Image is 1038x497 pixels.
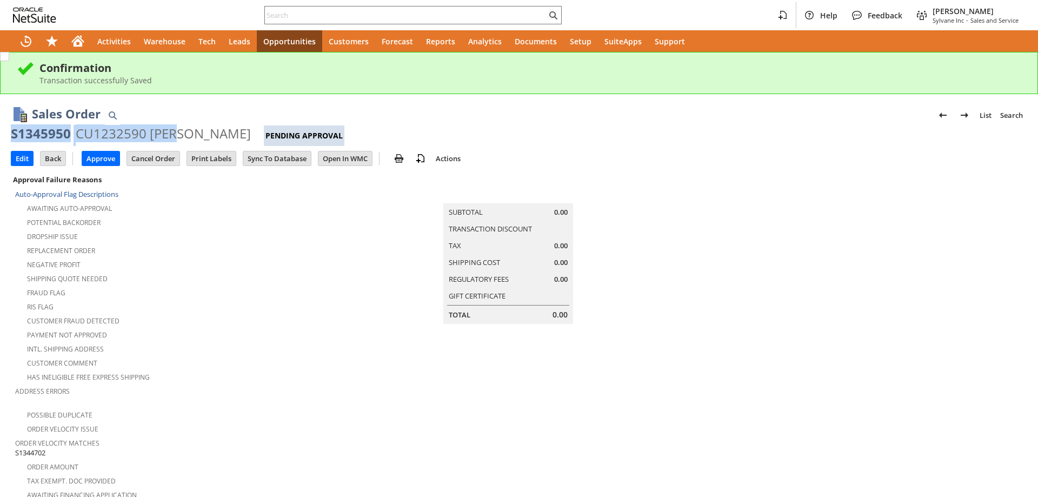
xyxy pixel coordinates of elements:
[318,151,372,165] input: Open In WMC
[970,16,1019,24] span: Sales and Service
[449,207,483,217] a: Subtotal
[15,189,118,199] a: Auto-Approval Flag Descriptions
[27,218,101,227] a: Potential Backorder
[329,36,369,47] span: Customers
[392,152,405,165] img: print.svg
[958,109,971,122] img: Next
[449,241,461,250] a: Tax
[65,30,91,52] a: Home
[868,10,902,21] span: Feedback
[27,344,104,354] a: Intl. Shipping Address
[598,30,648,52] a: SuiteApps
[547,9,560,22] svg: Search
[449,224,532,234] a: Transaction Discount
[45,35,58,48] svg: Shortcuts
[554,257,568,268] span: 0.00
[420,30,462,52] a: Reports
[76,125,251,142] div: CU1232590 [PERSON_NAME]
[27,232,78,241] a: Dropship Issue
[933,16,964,24] span: Sylvane Inc
[449,257,500,267] a: Shipping Cost
[257,30,322,52] a: Opportunities
[468,36,502,47] span: Analytics
[820,10,837,21] span: Help
[71,35,84,48] svg: Home
[449,310,470,320] a: Total
[431,154,465,163] a: Actions
[322,30,375,52] a: Customers
[933,6,1019,16] span: [PERSON_NAME]
[27,410,92,420] a: Possible Duplicate
[975,107,996,124] a: List
[996,107,1027,124] a: Search
[144,36,185,47] span: Warehouse
[27,476,116,486] a: Tax Exempt. Doc Provided
[41,151,65,165] input: Back
[11,151,33,165] input: Edit
[27,204,112,213] a: Awaiting Auto-Approval
[127,151,179,165] input: Cancel Order
[966,16,968,24] span: -
[27,462,78,472] a: Order Amount
[375,30,420,52] a: Forecast
[449,274,509,284] a: Regulatory Fees
[27,359,97,368] a: Customer Comment
[187,151,236,165] input: Print Labels
[264,125,344,146] div: Pending Approval
[11,173,345,187] div: Approval Failure Reasons
[222,30,257,52] a: Leads
[39,61,1021,75] div: Confirmation
[570,36,591,47] span: Setup
[39,75,1021,85] div: Transaction successfully Saved
[655,36,685,47] span: Support
[243,151,311,165] input: Sync To Database
[82,151,119,165] input: Approve
[27,260,81,269] a: Negative Profit
[15,448,45,458] span: S1344702
[414,152,427,165] img: add-record.svg
[27,373,150,382] a: Has Ineligible Free Express Shipping
[192,30,222,52] a: Tech
[553,309,568,320] span: 0.00
[39,30,65,52] div: Shortcuts
[27,330,107,340] a: Payment not approved
[229,36,250,47] span: Leads
[91,30,137,52] a: Activities
[11,125,71,142] div: S1345950
[106,109,119,122] img: Quick Find
[382,36,413,47] span: Forecast
[13,8,56,23] svg: logo
[19,35,32,48] svg: Recent Records
[27,425,98,434] a: Order Velocity Issue
[263,36,316,47] span: Opportunities
[554,241,568,251] span: 0.00
[604,36,642,47] span: SuiteApps
[27,274,108,283] a: Shipping Quote Needed
[462,30,508,52] a: Analytics
[27,302,54,312] a: RIS flag
[449,291,505,301] a: Gift Certificate
[554,207,568,217] span: 0.00
[648,30,691,52] a: Support
[97,36,131,47] span: Activities
[27,288,65,297] a: Fraud Flag
[13,30,39,52] a: Recent Records
[554,274,568,284] span: 0.00
[443,186,573,203] caption: Summary
[265,9,547,22] input: Search
[137,30,192,52] a: Warehouse
[27,246,95,255] a: Replacement Order
[563,30,598,52] a: Setup
[32,105,101,123] h1: Sales Order
[27,316,119,326] a: Customer Fraud Detected
[15,439,99,448] a: Order Velocity Matches
[198,36,216,47] span: Tech
[508,30,563,52] a: Documents
[426,36,455,47] span: Reports
[515,36,557,47] span: Documents
[936,109,949,122] img: Previous
[15,387,70,396] a: Address Errors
